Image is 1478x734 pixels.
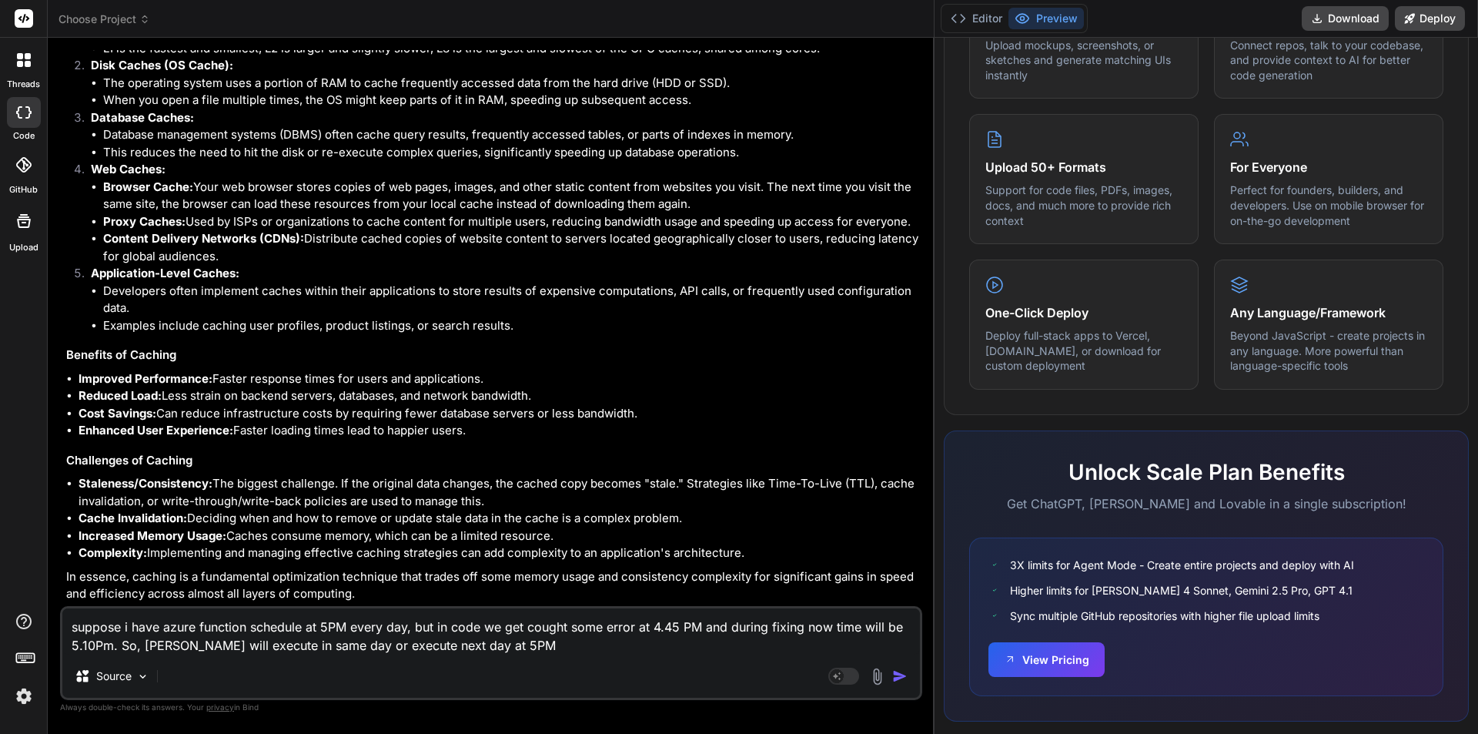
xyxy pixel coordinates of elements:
img: icon [892,669,908,684]
img: attachment [868,668,886,685]
li: Faster loading times lead to happier users. [79,422,919,440]
strong: Disk Caches (OS Cache): [91,58,233,72]
strong: Cache Invalidation: [79,511,187,525]
strong: Proxy Caches: [103,214,186,229]
span: Choose Project [59,12,150,27]
strong: Staleness/Consistency: [79,476,212,491]
label: code [13,129,35,142]
strong: Complexity: [79,545,147,560]
h3: Challenges of Caching [66,452,919,470]
li: When you open a file multiple times, the OS might keep parts of it in RAM, speeding up subsequent... [103,92,919,109]
strong: Reduced Load: [79,388,162,403]
span: Sync multiple GitHub repositories with higher file upload limits [1010,608,1319,624]
li: Less strain on backend servers, databases, and network bandwidth. [79,387,919,405]
p: Perfect for founders, builders, and developers. Use on mobile browser for on-the-go development [1230,183,1427,228]
li: This reduces the need to hit the disk or re-execute complex queries, significantly speeding up da... [103,144,919,162]
h4: Upload 50+ Formats [985,158,1182,176]
label: GitHub [9,183,38,196]
p: Get ChatGPT, [PERSON_NAME] and Lovable in a single subscription! [969,494,1443,513]
li: Developers often implement caches within their applications to store results of expensive computa... [103,283,919,317]
p: Support for code files, PDFs, images, docs, and much more to provide rich context [985,183,1182,228]
span: privacy [206,702,234,712]
button: Download [1302,6,1389,31]
img: Pick Models [136,670,149,683]
p: In essence, caching is a fundamental optimization technique that trades off some memory usage and... [66,568,919,603]
textarea: suppose i have azure function schedule at 5PM every day, but in code we get cought some error at ... [62,608,920,655]
strong: Cost Savings: [79,406,156,421]
li: Examples include caching user profiles, product listings, or search results. [103,317,919,335]
strong: Increased Memory Usage: [79,528,226,543]
p: Upload mockups, screenshots, or sketches and generate matching UIs instantly [985,38,1182,83]
p: Source [96,669,132,684]
li: Used by ISPs or organizations to cache content for multiple users, reducing bandwidth usage and s... [103,213,919,231]
strong: Database Caches: [91,110,194,125]
li: The biggest challenge. If the original data changes, the cached copy becomes "stale." Strategies ... [79,475,919,510]
li: Database management systems (DBMS) often cache query results, frequently accessed tables, or part... [103,126,919,144]
li: Implementing and managing effective caching strategies can add complexity to an application's arc... [79,545,919,562]
strong: Content Delivery Networks (CDNs): [103,231,304,246]
label: threads [7,78,40,91]
p: Always double-check its answers. Your in Bind [60,700,922,715]
strong: Web Caches: [91,162,166,176]
li: Can reduce infrastructure costs by requiring fewer database servers or less bandwidth. [79,405,919,423]
li: The operating system uses a portion of RAM to cache frequently accessed data from the hard drive ... [103,75,919,92]
h4: One-Click Deploy [985,303,1182,322]
li: Distribute cached copies of website content to servers located geographically closer to users, re... [103,230,919,265]
p: Connect repos, talk to your codebase, and provide context to AI for better code generation [1230,38,1427,83]
li: Deciding when and how to remove or update stale data in the cache is a complex problem. [79,510,919,528]
span: Higher limits for [PERSON_NAME] 4 Sonnet, Gemini 2.5 Pro, GPT 4.1 [1010,582,1353,598]
h3: Benefits of Caching [66,347,919,364]
strong: Enhanced User Experience: [79,423,233,437]
strong: Browser Cache: [103,179,193,194]
strong: Improved Performance: [79,371,212,386]
li: Caches consume memory, which can be a limited resource. [79,528,919,545]
span: 3X limits for Agent Mode - Create entire projects and deploy with AI [1010,557,1354,573]
h4: Any Language/Framework [1230,303,1427,322]
li: Faster response times for users and applications. [79,370,919,388]
button: View Pricing [988,642,1105,677]
strong: Application-Level Caches: [91,266,239,280]
img: settings [11,683,37,709]
button: Editor [945,8,1008,29]
button: Deploy [1395,6,1465,31]
label: Upload [9,241,38,254]
h4: For Everyone [1230,158,1427,176]
p: Beyond JavaScript - create projects in any language. More powerful than language-specific tools [1230,328,1427,374]
h2: Unlock Scale Plan Benefits [969,456,1443,488]
li: Your web browser stores copies of web pages, images, and other static content from websites you v... [103,179,919,213]
p: Deploy full-stack apps to Vercel, [DOMAIN_NAME], or download for custom deployment [985,328,1182,374]
button: Preview [1008,8,1084,29]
